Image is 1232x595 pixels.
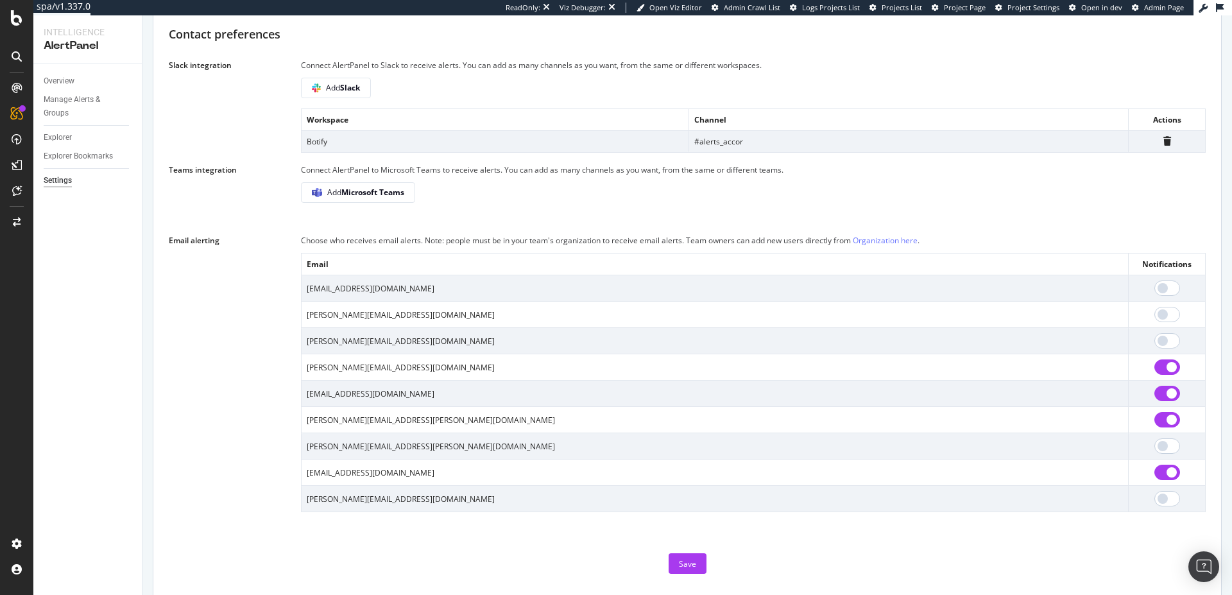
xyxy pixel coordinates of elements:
[302,433,1129,460] td: [PERSON_NAME][EMAIL_ADDRESS][PERSON_NAME][DOMAIN_NAME]
[301,78,371,98] button: AddSlack
[44,74,133,88] a: Overview
[302,302,1129,328] td: [PERSON_NAME][EMAIL_ADDRESS][DOMAIN_NAME]
[44,93,121,120] div: Manage Alerts & Groups
[340,82,360,93] b: Slack
[302,130,689,152] td: Botify
[1134,259,1200,270] div: Notifications
[302,354,1129,381] td: [PERSON_NAME][EMAIL_ADDRESS][DOMAIN_NAME]
[1081,3,1122,12] span: Open in dev
[301,182,415,203] button: AddMicrosoft Teams
[169,164,237,175] div: Teams integration
[326,82,360,93] span: Add
[301,163,1206,177] div: Connect AlertPanel to Microsoft Teams to receive alerts. You can add as many channels as you want...
[802,3,860,12] span: Logs Projects List
[302,407,1129,433] td: [PERSON_NAME][EMAIL_ADDRESS][PERSON_NAME][DOMAIN_NAME]
[724,3,780,12] span: Admin Crawl List
[302,486,1129,512] td: [PERSON_NAME][EMAIL_ADDRESS][DOMAIN_NAME]
[44,93,133,120] a: Manage Alerts & Groups
[649,3,702,12] span: Open Viz Editor
[341,187,404,198] b: Microsoft Teams
[689,130,1128,152] td: #alerts_accor
[312,188,322,197] img: 8-M_K_5x.png
[44,150,113,163] div: Explorer Bookmarks
[302,108,689,130] th: Workspace
[301,58,1206,73] div: Connect AlertPanel to Slack to receive alerts. You can add as many channels as you want, from the...
[301,234,1206,248] div: Choose who receives email alerts. Note: people must be in your team's organization to receive ema...
[853,235,918,246] a: Organization here
[1132,3,1184,13] a: Admin Page
[44,26,132,39] div: Intelligence
[169,235,219,246] div: Email alerting
[302,253,1129,275] th: Email
[1188,551,1219,582] div: Open Intercom Messenger
[44,150,133,163] a: Explorer Bookmarks
[712,3,780,13] a: Admin Crawl List
[932,3,986,13] a: Project Page
[1007,3,1059,12] span: Project Settings
[560,3,606,13] div: Viz Debugger:
[44,174,72,187] div: Settings
[302,328,1129,354] td: [PERSON_NAME][EMAIL_ADDRESS][DOMAIN_NAME]
[169,26,1206,43] div: Contact preferences
[302,275,1129,302] td: [EMAIL_ADDRESS][DOMAIN_NAME]
[679,558,696,569] div: Save
[882,3,922,12] span: Projects List
[790,3,860,13] a: Logs Projects List
[302,381,1129,407] td: [EMAIL_ADDRESS][DOMAIN_NAME]
[44,39,132,53] div: AlertPanel
[1144,3,1184,12] span: Admin Page
[669,553,706,574] button: Save
[869,3,922,13] a: Projects List
[302,460,1129,486] td: [EMAIL_ADDRESS][DOMAIN_NAME]
[1134,114,1200,125] div: Actions
[44,131,133,144] a: Explorer
[44,74,74,88] div: Overview
[1069,3,1122,13] a: Open in dev
[944,3,986,12] span: Project Page
[169,60,232,71] div: Slack integration
[44,131,72,144] div: Explorer
[995,3,1059,13] a: Project Settings
[327,187,404,198] div: Add
[689,108,1128,130] th: Channel
[506,3,540,13] div: ReadOnly:
[44,174,133,187] a: Settings
[312,83,321,92] img: BGgcIL3g.png
[637,3,702,13] a: Open Viz Editor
